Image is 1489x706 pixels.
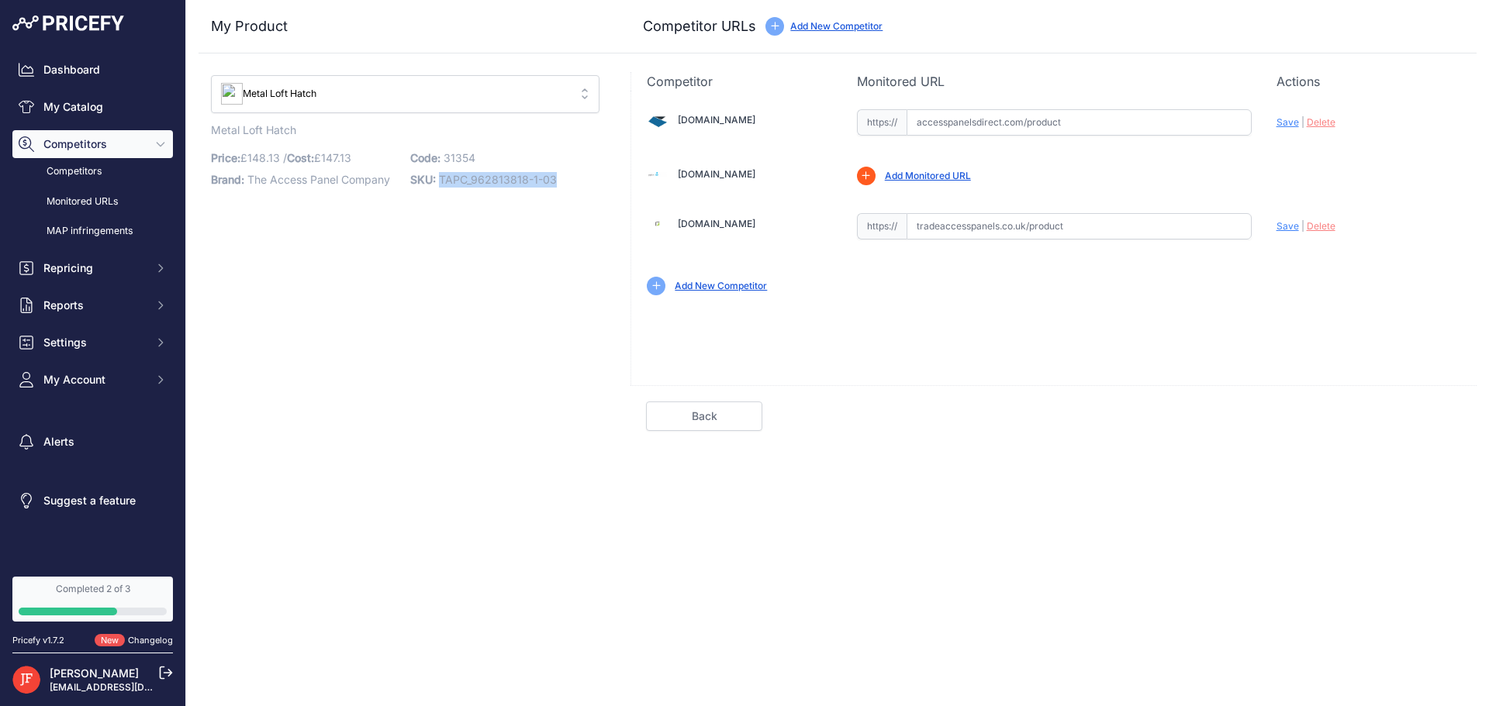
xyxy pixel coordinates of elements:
span: Metal Loft Hatch [221,87,568,102]
span: Save [1277,220,1299,232]
a: Add New Competitor [675,280,767,291]
a: Add New Competitor [790,20,883,32]
button: Repricing [12,254,173,282]
a: Add Monitored URL [885,170,971,181]
span: Brand: [211,173,244,186]
span: | [1301,116,1304,128]
p: £ [211,147,401,169]
a: [DOMAIN_NAME] [678,114,755,126]
p: Actions [1277,72,1461,91]
h3: My Product [211,15,599,37]
button: Metal Loft Hatch [211,75,599,113]
span: 147.13 [321,151,351,164]
a: Changelog [128,635,173,646]
p: Monitored URL [857,72,1252,91]
a: [EMAIL_ADDRESS][DOMAIN_NAME] [50,681,212,693]
button: My Account [12,366,173,394]
span: Reports [43,298,145,313]
span: The Access Panel Company [247,173,390,186]
button: Settings [12,329,173,356]
span: Cost: [287,151,314,164]
span: Metal Loft Hatch [211,120,296,139]
div: Pricefy v1.7.2 [12,634,64,647]
span: https:// [857,213,907,239]
button: Competitors [12,130,173,158]
a: [PERSON_NAME] [50,666,139,680]
a: My Catalog [12,93,173,121]
span: Settings [43,335,145,350]
span: https:// [857,109,907,136]
span: TAPC_962813818-1-03 [439,173,557,186]
a: Suggest a feature [12,487,173,515]
a: Monitored URLs [12,188,173,215]
span: My Account [43,372,145,387]
button: Reports [12,291,173,319]
nav: Sidebar [12,56,173,558]
a: MAP infringements [12,218,173,245]
span: Save [1277,116,1299,128]
span: Competitors [43,136,145,152]
span: Delete [1307,116,1335,128]
a: [DOMAIN_NAME] [678,168,755,180]
p: Competitor [647,72,831,91]
span: 31354 [444,151,475,164]
a: Competitors [12,158,173,185]
img: Pricefy Logo [12,15,124,31]
h3: Competitor URLs [643,15,756,37]
span: / £ [283,151,351,164]
span: Repricing [43,260,145,276]
span: Code: [410,151,440,164]
span: | [1301,220,1304,232]
a: Dashboard [12,56,173,84]
input: tradeaccesspanels.co.uk/product [907,213,1252,239]
a: Alerts [12,428,173,456]
a: [DOMAIN_NAME] [678,218,755,229]
span: Price: [211,151,240,164]
input: accesspanelsdirect.com/product [907,109,1252,136]
span: New [95,634,125,647]
a: Back [646,401,762,431]
span: SKU: [410,173,436,186]
span: 148.13 [247,151,280,164]
div: Completed 2 of 3 [19,583,167,595]
a: Completed 2 of 3 [12,577,173,622]
img: 0 [221,83,243,105]
span: Delete [1307,220,1335,232]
